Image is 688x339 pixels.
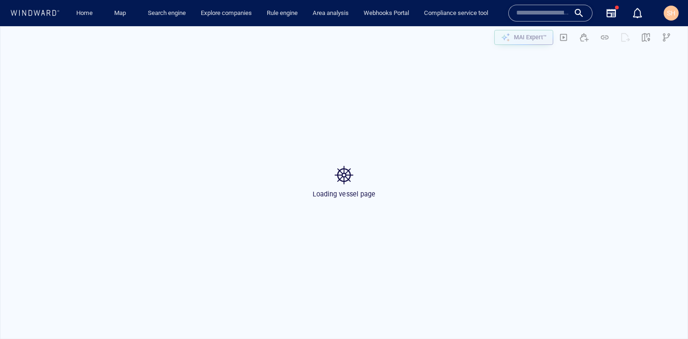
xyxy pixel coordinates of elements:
[648,297,681,332] iframe: Chat
[313,188,376,199] p: Loading vessel page
[632,7,643,19] div: Notification center
[144,5,190,22] a: Search engine
[263,5,301,22] a: Rule engine
[107,5,137,22] button: Map
[309,5,352,22] a: Area analysis
[420,5,492,22] a: Compliance service tool
[197,5,256,22] a: Explore companies
[667,9,675,17] span: SH
[69,5,99,22] button: Home
[73,5,96,22] a: Home
[110,5,133,22] a: Map
[662,4,681,22] button: SH
[360,5,413,22] a: Webhooks Portal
